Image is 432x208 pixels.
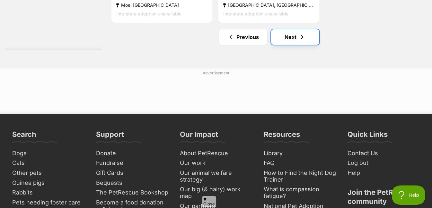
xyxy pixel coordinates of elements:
a: Bequests [93,178,171,188]
a: Our big (& hairy) work map [177,184,255,201]
a: Our animal welfare strategy [177,168,255,184]
a: FAQ [261,158,339,168]
a: Rabbits [10,188,87,198]
a: Pets needing foster care [10,198,87,208]
a: Help [345,168,422,178]
a: Fundraise [93,158,171,168]
h3: Quick Links [348,130,388,143]
a: The PetRescue Bookshop [93,188,171,198]
span: Interstate adoption unavailable [116,11,181,16]
a: What is compassion fatigue? [261,184,339,201]
a: Library [261,148,339,158]
strong: [GEOGRAPHIC_DATA], [GEOGRAPHIC_DATA] [223,1,314,9]
a: How to Find the Right Dog Trainer [261,168,339,184]
a: Dogs [10,148,87,158]
h3: Support [96,130,124,143]
a: Previous page [219,29,267,45]
a: Cats [10,158,87,168]
a: Our work [177,158,255,168]
h3: Search [12,130,36,143]
a: About PetRescue [177,148,255,158]
strong: Moe, [GEOGRAPHIC_DATA] [116,1,207,9]
a: Contact Us [345,148,422,158]
nav: Pagination [111,29,427,45]
span: Interstate adoption unavailable [223,11,288,16]
h3: Resources [264,130,300,143]
a: Next page [271,29,319,45]
a: Guinea pigs [10,178,87,188]
a: Log out [345,158,422,168]
a: Donate [93,148,171,158]
span: Close [202,196,216,207]
iframe: Help Scout Beacon - Open [392,185,426,205]
a: Other pets [10,168,87,178]
h3: Our Impact [180,130,218,143]
a: Gift Cards [93,168,171,178]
